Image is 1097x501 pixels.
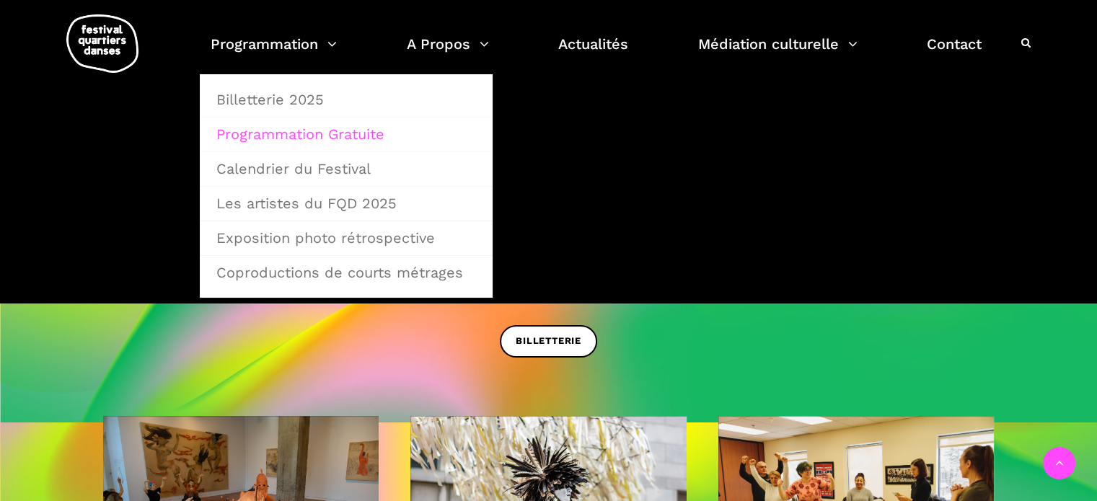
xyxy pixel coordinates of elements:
span: BILLETTERIE [516,334,581,349]
a: Médiation culturelle [698,32,858,74]
a: Billetterie 2025 [208,83,485,116]
a: Programmation Gratuite [208,118,485,151]
a: Coproductions de courts métrages [208,256,485,289]
img: logo-fqd-med [66,14,138,73]
a: Actualités [558,32,628,74]
a: Contact [927,32,982,74]
a: A Propos [407,32,489,74]
a: Programmation [211,32,337,74]
a: Les artistes du FQD 2025 [208,187,485,220]
a: BILLETTERIE [500,325,597,358]
a: Calendrier du Festival [208,152,485,185]
a: Exposition photo rétrospective [208,221,485,254]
